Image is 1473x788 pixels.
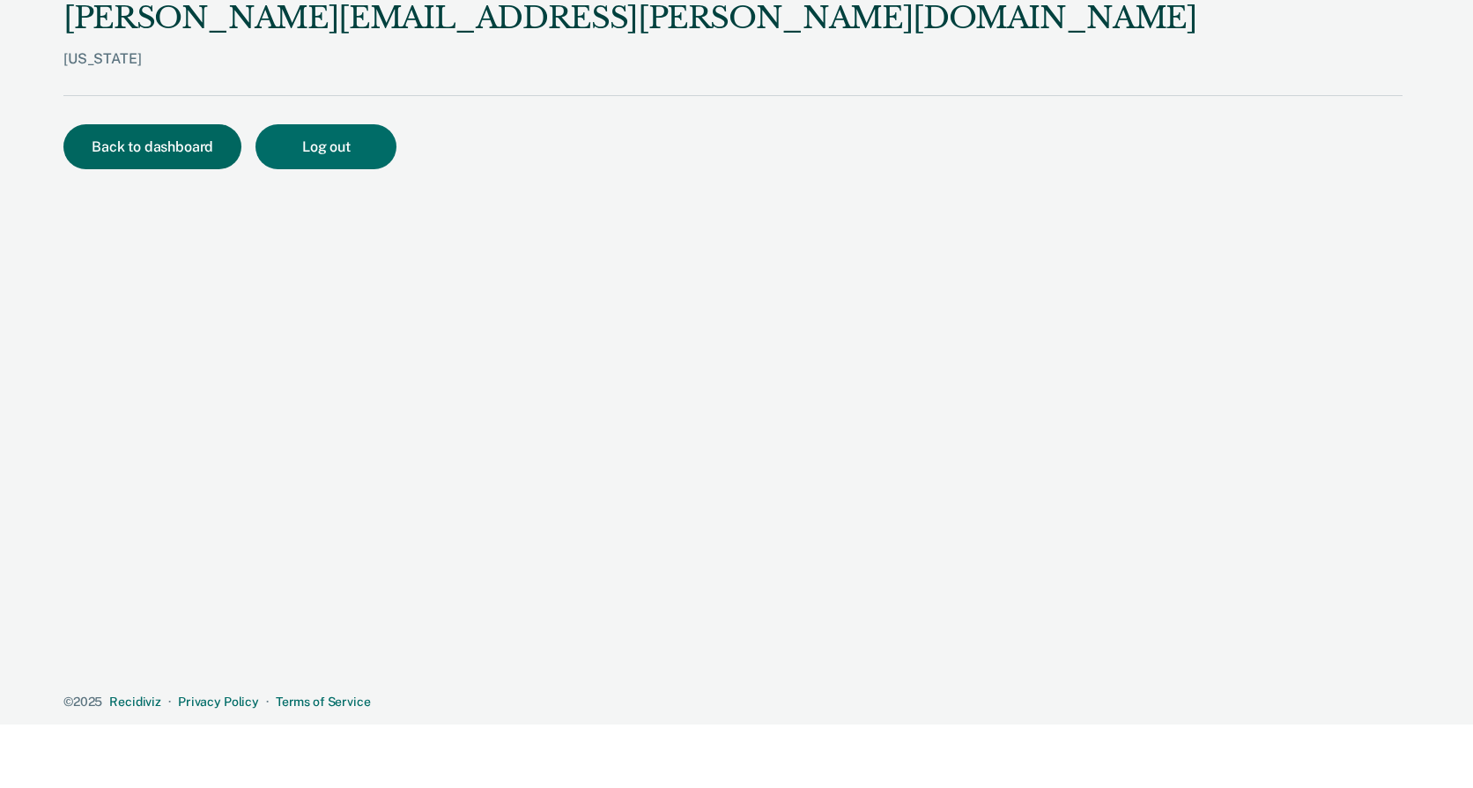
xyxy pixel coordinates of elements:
button: Back to dashboard [63,124,241,169]
span: © 2025 [63,695,102,709]
a: Recidiviz [109,695,161,709]
a: Back to dashboard [63,140,255,154]
div: · · [63,695,1403,710]
div: [US_STATE] [63,50,1197,95]
a: Terms of Service [276,695,371,709]
button: Log out [255,124,396,169]
a: Privacy Policy [178,695,259,709]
